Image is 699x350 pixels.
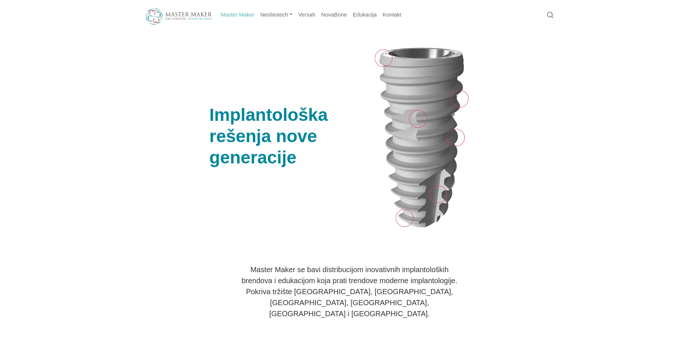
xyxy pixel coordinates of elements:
a: Neobiotech [257,8,295,22]
h1: Implantološka rešenja nove generacije [210,104,367,168]
a: NovaBone [318,8,350,22]
img: Master Maker [146,8,212,25]
a: Master Maker [218,8,258,22]
p: Master Maker se bavi distribucijom inovativnih implantoloških brendova i edukacijom koja prati tr... [236,264,463,319]
a: Versah [295,8,318,22]
a: Edukacija [350,8,380,22]
a: Kontakt [380,8,404,22]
